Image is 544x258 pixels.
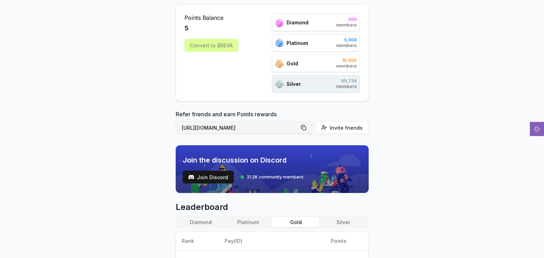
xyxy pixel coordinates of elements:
[336,22,357,28] span: members
[336,63,357,69] span: members
[219,231,325,251] th: Pay(ID)
[336,84,357,89] span: members
[176,121,312,134] button: [URL][DOMAIN_NAME]
[185,23,188,33] span: 5
[275,79,284,88] img: ranks_icon
[188,174,194,180] img: test
[275,38,284,47] img: ranks_icon
[183,171,234,183] button: Join Discord
[225,217,272,227] button: Platinum
[176,231,219,251] th: Rank
[275,59,284,68] img: ranks_icon
[176,145,369,193] img: discord_banner
[336,58,357,63] span: 10,000
[287,39,308,47] span: Platinum
[287,60,298,67] span: Gold
[287,19,308,26] span: Diamond
[287,80,301,88] span: Silver
[185,13,238,22] span: Points Balance
[336,78,357,84] span: 99,734
[325,231,368,251] th: Points
[336,17,357,22] span: 500
[275,18,284,27] img: ranks_icon
[336,43,357,48] span: members
[197,174,228,181] span: Join Discord
[315,121,369,134] button: Invite friends
[330,124,363,131] span: Invite friends
[176,201,369,213] span: Leaderboard
[183,155,304,165] span: Join the discussion on Discord
[246,174,304,180] span: 31.2K community members
[183,171,234,183] a: testJoin Discord
[176,110,369,137] div: Refer friends and earn Points rewards
[177,217,225,227] button: Diamond
[272,217,319,227] button: Gold
[336,37,357,43] span: 5,000
[319,217,367,227] button: Silver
